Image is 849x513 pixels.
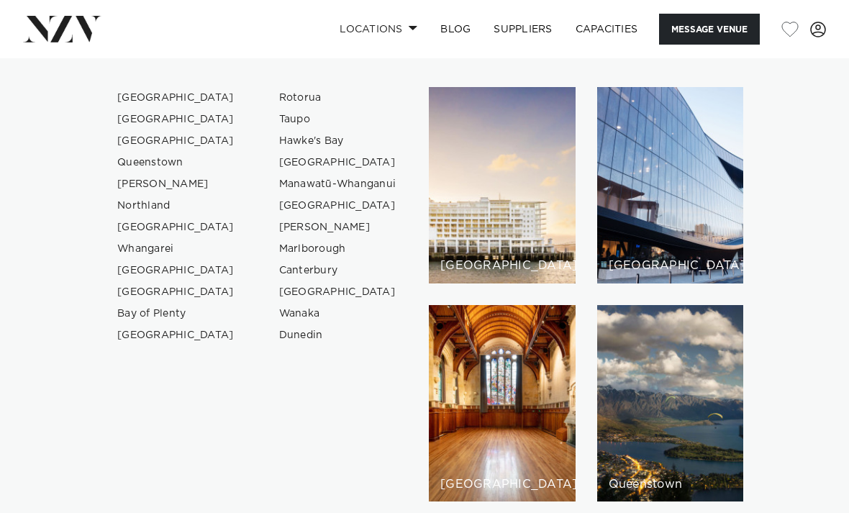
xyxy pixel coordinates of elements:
[268,324,408,346] a: Dunedin
[106,260,246,281] a: [GEOGRAPHIC_DATA]
[268,281,408,303] a: [GEOGRAPHIC_DATA]
[106,109,246,130] a: [GEOGRAPHIC_DATA]
[106,217,246,238] a: [GEOGRAPHIC_DATA]
[268,238,408,260] a: Marlborough
[106,238,246,260] a: Whangarei
[609,478,732,491] h6: Queenstown
[106,173,246,195] a: [PERSON_NAME]
[597,87,744,283] a: Wellington venues [GEOGRAPHIC_DATA]
[268,217,408,238] a: [PERSON_NAME]
[429,14,482,45] a: BLOG
[268,195,408,217] a: [GEOGRAPHIC_DATA]
[268,260,408,281] a: Canterbury
[429,87,576,283] a: Auckland venues [GEOGRAPHIC_DATA]
[268,173,408,195] a: Manawatū-Whanganui
[564,14,650,45] a: Capacities
[429,305,576,501] a: Christchurch venues [GEOGRAPHIC_DATA]
[440,260,564,272] h6: [GEOGRAPHIC_DATA]
[106,130,246,152] a: [GEOGRAPHIC_DATA]
[106,303,246,324] a: Bay of Plenty
[106,195,246,217] a: Northland
[106,324,246,346] a: [GEOGRAPHIC_DATA]
[482,14,563,45] a: SUPPLIERS
[106,87,246,109] a: [GEOGRAPHIC_DATA]
[597,305,744,501] a: Queenstown venues Queenstown
[440,478,564,491] h6: [GEOGRAPHIC_DATA]
[268,109,408,130] a: Taupo
[268,87,408,109] a: Rotorua
[609,260,732,272] h6: [GEOGRAPHIC_DATA]
[268,130,408,152] a: Hawke's Bay
[106,281,246,303] a: [GEOGRAPHIC_DATA]
[23,16,101,42] img: nzv-logo.png
[659,14,760,45] button: Message Venue
[328,14,429,45] a: Locations
[268,303,408,324] a: Wanaka
[106,152,246,173] a: Queenstown
[268,152,408,173] a: [GEOGRAPHIC_DATA]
